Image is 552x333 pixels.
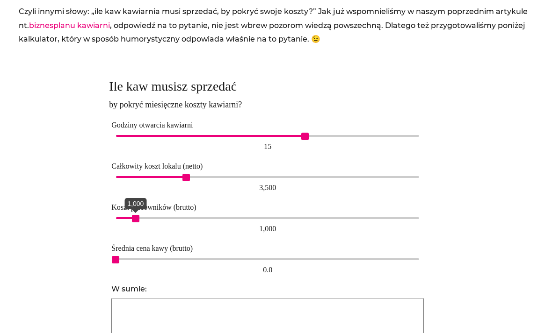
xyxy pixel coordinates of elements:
label: Godziny otwarcia kawiarni [111,121,193,129]
div: 1,000 [124,198,146,209]
label: Średnia cena kawy (brutto) [111,244,193,252]
label: W sumie: [111,284,147,293]
div: 15 [116,139,419,154]
span: by pokryć miesięczne koszty kawiarni? [109,97,426,113]
div: 0.0 [116,262,419,277]
p: Czyli innymi słowy: „ile kaw kawiarnia musi sprzedać, by pokryć swoje koszty?” Jak już wspomnieli... [19,5,533,46]
div: 1,000 [116,221,419,236]
h2: Ile kaw musisz sprzedać [109,78,426,95]
div: 3,500 [116,180,419,195]
label: Koszt pracowników (brutto) [111,203,196,211]
label: Całkowity koszt lokalu (netto) [111,162,203,170]
a: biznesplanu kawiarni [29,21,110,30]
